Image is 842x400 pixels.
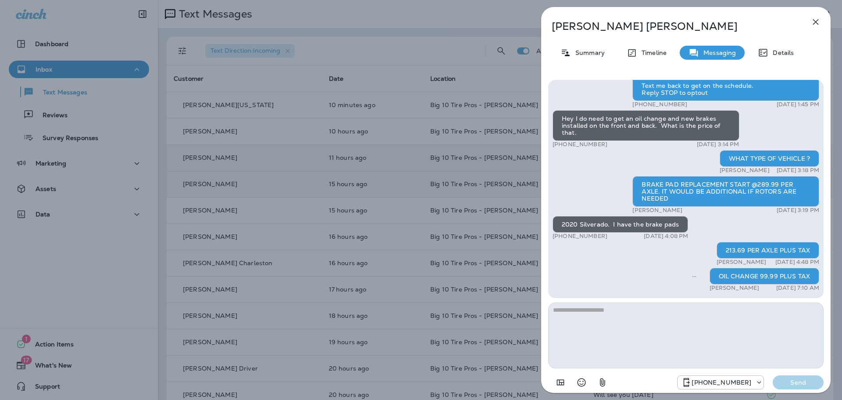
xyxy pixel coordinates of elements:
div: BRAKE PAD REPLACEMENT START @289.99 PER AXLE. IT WOULD BE ADDITIONAL IF ROTORS ARE NEEDED [632,176,819,207]
p: Messaging [699,49,736,56]
div: Hey I do need to get an oil change and new brakes installed on the front and back. What is the pr... [553,110,739,141]
p: Timeline [637,49,667,56]
div: +1 (601) 808-4206 [678,377,764,388]
p: [PHONE_NUMBER] [632,101,687,108]
button: Select an emoji [573,374,590,391]
p: [DATE] 7:10 AM [776,285,819,292]
p: [PERSON_NAME] [720,167,770,174]
div: 2020 Silverado. I have the brake pads [553,216,688,233]
p: Details [768,49,794,56]
button: Add in a premade template [552,374,569,391]
p: [DATE] 4:08 PM [644,233,688,240]
p: [DATE] 3:14 PM [697,141,739,148]
p: [DATE] 1:45 PM [777,101,819,108]
p: [PERSON_NAME] [710,285,760,292]
p: [PERSON_NAME] [717,259,767,266]
p: Summary [571,49,605,56]
p: [PHONE_NUMBER] [553,233,607,240]
span: Sent [692,272,696,280]
p: [DATE] 3:18 PM [777,167,819,174]
p: [PHONE_NUMBER] [553,141,607,148]
p: [PERSON_NAME] [632,207,682,214]
div: OIL CHANGE 99.99 PLUS TAX [710,268,820,285]
div: 213.69 PER AXLE PLUS TAX [717,242,819,259]
div: WHAT TYPE OF VEHICLE ? [720,150,819,167]
p: [PERSON_NAME] [PERSON_NAME] [552,20,791,32]
p: [DATE] 4:48 PM [775,259,819,266]
p: [DATE] 3:19 PM [777,207,819,214]
p: [PHONE_NUMBER] [692,379,751,386]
